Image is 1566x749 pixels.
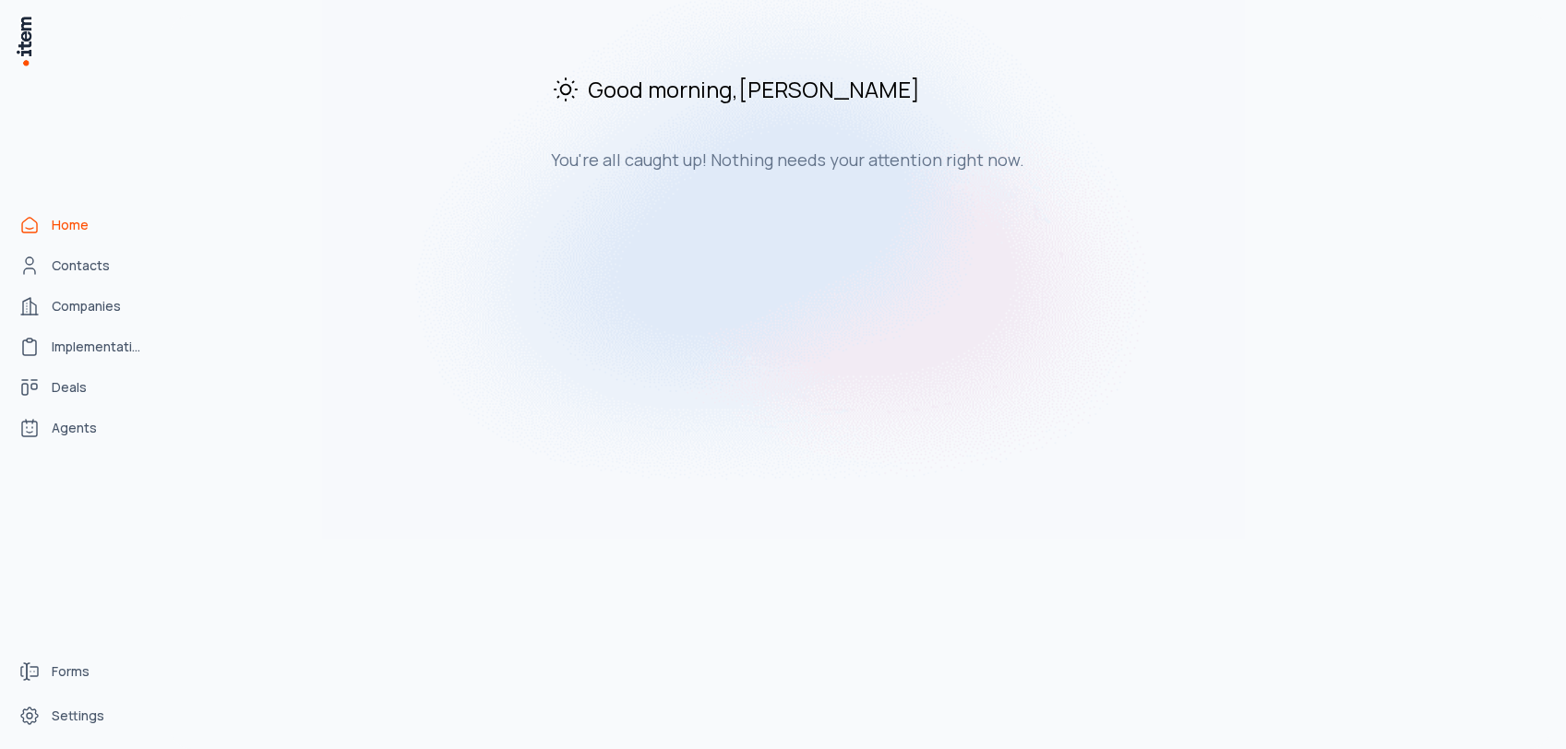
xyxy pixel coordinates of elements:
span: Agents [52,419,97,437]
a: Settings [11,697,151,734]
a: Companies [11,288,151,325]
span: Settings [52,707,104,725]
span: Companies [52,297,121,315]
a: implementations [11,328,151,365]
span: Contacts [52,256,110,275]
img: Item Brain Logo [15,15,33,67]
span: Deals [52,378,87,397]
a: Agents [11,410,151,446]
a: Forms [11,653,151,690]
a: Home [11,207,151,244]
a: deals [11,369,151,406]
a: Contacts [11,247,151,284]
span: Implementations [52,338,144,356]
span: Home [52,216,89,234]
span: Forms [52,662,90,681]
h2: Good morning , [PERSON_NAME] [551,74,1171,104]
h3: You're all caught up! Nothing needs your attention right now. [551,149,1171,171]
